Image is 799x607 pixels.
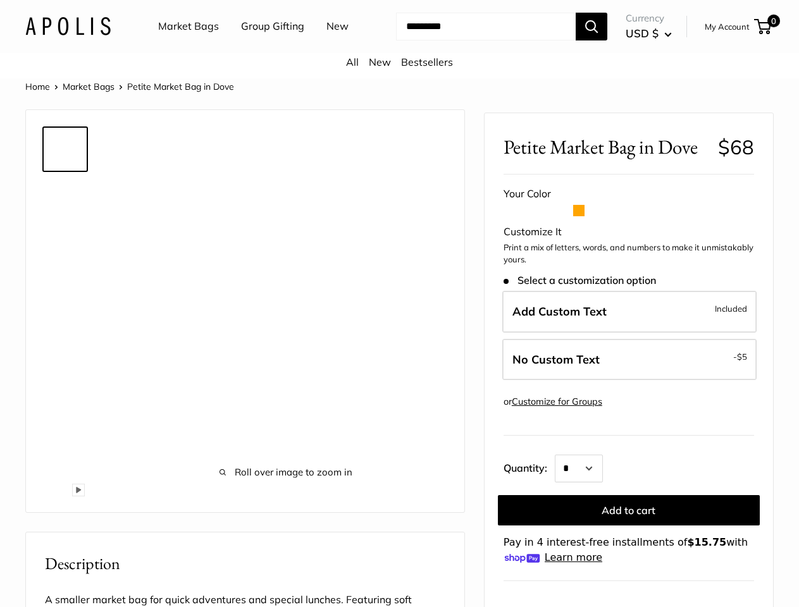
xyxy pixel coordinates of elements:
[504,451,555,482] label: Quantity:
[42,126,88,172] a: Petite Market Bag in Dove
[504,223,754,242] div: Customize It
[733,349,747,364] span: -
[737,352,747,362] span: $5
[512,304,607,319] span: Add Custom Text
[502,339,757,381] label: Leave Blank
[401,56,453,68] a: Bestsellers
[45,551,445,576] h2: Description
[42,481,88,526] a: Petite Market Bag in Dove
[63,81,115,92] a: Market Bags
[512,352,600,367] span: No Custom Text
[718,135,754,159] span: $68
[25,81,50,92] a: Home
[504,393,602,410] div: or
[25,17,111,35] img: Apolis
[127,463,445,481] span: Roll over image to zoom in
[626,9,672,27] span: Currency
[42,379,88,425] a: Petite Market Bag in Dove
[42,228,88,273] a: Petite Market Bag in Dove
[504,274,656,286] span: Select a customization option
[42,430,88,475] a: Petite Market Bag in Dove
[626,23,672,44] button: USD $
[755,19,771,34] a: 0
[626,27,659,40] span: USD $
[42,278,88,324] a: Petite Market Bag in Dove
[42,177,88,223] a: Petite Market Bag in Dove
[512,396,602,407] a: Customize for Groups
[502,291,757,333] label: Add Custom Text
[767,15,780,27] span: 0
[127,81,234,92] span: Petite Market Bag in Dove
[504,242,754,266] p: Print a mix of letters, words, and numbers to make it unmistakably yours.
[705,19,750,34] a: My Account
[504,185,754,204] div: Your Color
[25,78,234,95] nav: Breadcrumb
[504,135,709,159] span: Petite Market Bag in Dove
[42,329,88,374] a: Petite Market Bag in Dove
[158,17,219,36] a: Market Bags
[241,17,304,36] a: Group Gifting
[326,17,349,36] a: New
[498,495,760,525] button: Add to cart
[396,13,576,40] input: Search...
[715,301,747,316] span: Included
[369,56,391,68] a: New
[576,13,607,40] button: Search
[346,56,359,68] a: All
